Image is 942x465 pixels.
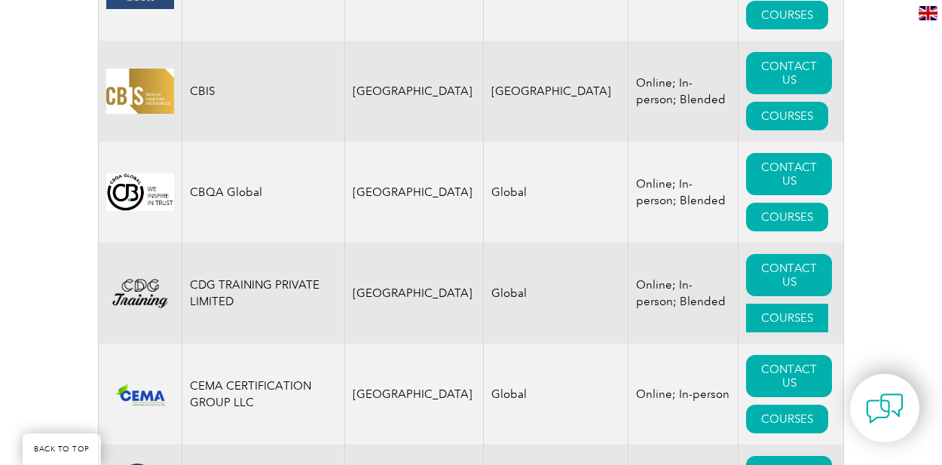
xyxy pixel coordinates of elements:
[106,378,174,411] img: f4e4f87f-e3f1-ee11-904b-002248931104-logo.png
[919,6,937,20] img: en
[746,52,832,94] a: CONTACT US
[106,274,174,312] img: 25ebede5-885b-ef11-bfe3-000d3ad139cf-logo.png
[484,142,629,243] td: Global
[484,344,629,445] td: Global
[629,142,739,243] td: Online; In-person; Blended
[484,41,629,142] td: [GEOGRAPHIC_DATA]
[345,41,484,142] td: [GEOGRAPHIC_DATA]
[106,173,174,212] img: 6f6ba32e-03e9-eb11-bacb-00224814b282-logo.png
[746,254,832,296] a: CONTACT US
[746,102,828,130] a: COURSES
[182,142,345,243] td: CBQA Global
[746,153,832,195] a: CONTACT US
[106,69,174,113] img: 07dbdeaf-5408-eb11-a813-000d3ae11abd-logo.jpg
[345,142,484,243] td: [GEOGRAPHIC_DATA]
[345,344,484,445] td: [GEOGRAPHIC_DATA]
[629,344,739,445] td: Online; In-person
[345,243,484,344] td: [GEOGRAPHIC_DATA]
[746,203,828,231] a: COURSES
[484,243,629,344] td: Global
[746,405,828,433] a: COURSES
[23,433,101,465] a: BACK TO TOP
[182,243,345,344] td: CDG TRAINING PRIVATE LIMITED
[746,1,828,29] a: COURSES
[629,243,739,344] td: Online; In-person; Blended
[746,304,828,332] a: COURSES
[866,390,904,427] img: contact-chat.png
[182,41,345,142] td: CBIS
[182,344,345,445] td: CEMA CERTIFICATION GROUP LLC
[629,41,739,142] td: Online; In-person; Blended
[746,355,832,397] a: CONTACT US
